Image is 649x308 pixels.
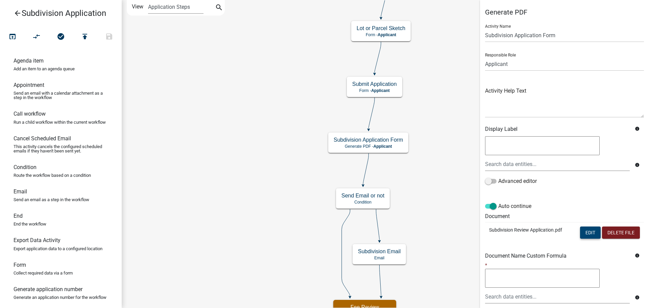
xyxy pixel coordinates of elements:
[602,227,640,239] button: Delete File
[14,82,44,88] h6: Appointment
[378,32,396,37] span: Applicant
[24,30,49,44] button: Auto Layout
[485,253,630,259] h6: Document Name Custom Formula
[341,200,384,205] p: Condition
[334,144,403,149] p: Generate PDF -
[73,30,97,44] button: Publish
[14,9,22,19] i: arrow_back
[14,295,106,300] p: Generate an application number for the workflow
[374,144,392,149] span: Applicant
[97,30,121,44] button: Save
[5,5,111,21] a: Subdivision Application
[14,213,23,219] h6: End
[485,157,630,171] input: Search data entities...
[81,32,89,42] i: publish
[14,197,89,202] p: Send an email as a step in the workflow
[14,286,82,292] h6: Generate application number
[0,30,121,46] div: Workflow actions
[14,246,102,251] p: Export application data to a configured location
[14,237,61,243] h6: Export Data Activity
[352,88,397,93] p: Form -
[14,135,71,142] h6: Cancel Scheduled Email
[14,188,27,195] h6: Email
[485,202,531,210] label: Auto continue
[8,32,17,42] i: open_in_browser
[14,57,44,64] h6: Agenda item
[0,30,25,44] button: Test Workflow
[33,32,41,42] i: compare_arrows
[14,262,26,268] h6: Form
[635,253,640,258] i: info
[214,3,224,14] button: search
[485,213,644,219] h6: Document
[215,3,223,13] i: search
[635,163,640,167] i: info
[14,67,75,71] p: Add an item to an agenda queue
[14,91,108,100] p: Send an email with a calendar attachment as a step in the workflow
[485,126,630,132] h6: Display Label
[14,271,73,275] p: Collect required data via a form
[371,88,390,93] span: Applicant
[341,192,384,199] h5: Send Email or not
[485,290,630,304] input: Search data entities...
[105,32,113,42] i: save
[357,32,405,37] p: Form -
[49,30,73,44] button: No problems
[14,120,106,124] p: Run a child workflow within the current workflow
[485,8,644,16] h5: Generate PDF
[14,173,91,177] p: Route the workflow based on a condition
[334,137,403,143] h5: Subdivision Application Form
[57,32,65,42] i: check_circle
[14,111,46,117] h6: Call workflow
[580,227,601,239] button: Edit
[14,164,37,170] h6: Condition
[357,25,405,31] h5: Lot or Parcel Sketch
[635,126,640,131] i: info
[358,256,401,260] p: Email
[635,295,640,300] i: info
[14,222,46,226] p: End the workflow
[352,81,397,87] h5: Submit Application
[485,177,537,185] label: Advanced editor
[358,248,401,255] h5: Subdivision Email
[489,227,568,234] p: Subdivision Review Application.pdf
[14,144,108,153] p: This activity cancels the configured scheduled emails if they haven't been sent yet.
